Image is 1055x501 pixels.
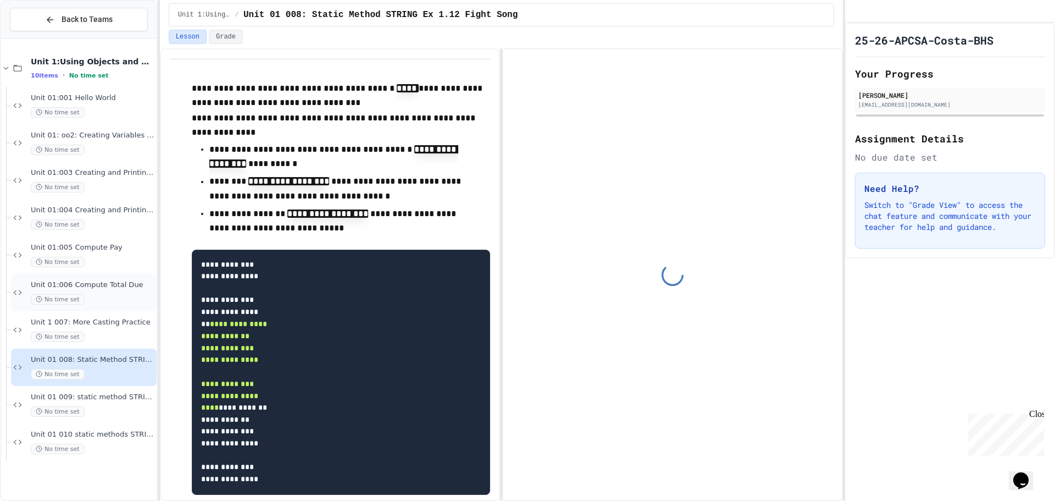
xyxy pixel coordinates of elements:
[864,182,1036,195] h3: Need Help?
[31,243,154,252] span: Unit 01:005 Compute Pay
[31,168,154,178] span: Unit 01:003 Creating and Printing Variables 3
[858,90,1042,100] div: [PERSON_NAME]
[31,294,85,305] span: No time set
[169,30,207,44] button: Lesson
[855,32,993,48] h1: 25-26-APCSA-Costa-BHS
[31,406,85,417] span: No time set
[31,57,154,67] span: Unit 1:Using Objects and Methods
[31,318,154,327] span: Unit 1 007: More Casting Practice
[31,182,85,192] span: No time set
[31,444,85,454] span: No time set
[31,206,154,215] span: Unit 01:004 Creating and Printing Variables 5
[63,71,65,80] span: •
[31,72,58,79] span: 10 items
[31,93,154,103] span: Unit 01:001 Hello World
[31,107,85,118] span: No time set
[864,200,1036,233] p: Switch to "Grade View" to access the chat feature and communicate with your teacher for help and ...
[31,257,85,267] span: No time set
[31,280,154,290] span: Unit 01:006 Compute Total Due
[31,219,85,230] span: No time set
[31,430,154,439] span: Unit 01 010 static methods STRING BANNERS
[178,10,231,19] span: Unit 1:Using Objects and Methods
[964,409,1044,456] iframe: chat widget
[31,393,154,402] span: Unit 01 009: static method STRING Los hombres no lloran
[4,4,76,70] div: Chat with us now!Close
[31,131,154,140] span: Unit 01: oo2: Creating Variables and Printing
[855,131,1045,146] h2: Assignment Details
[10,8,148,31] button: Back to Teams
[69,72,109,79] span: No time set
[855,151,1045,164] div: No due date set
[31,355,154,365] span: Unit 01 008: Static Method STRING Ex 1.12 Fight Song
[243,8,518,21] span: Unit 01 008: Static Method STRING Ex 1.12 Fight Song
[31,145,85,155] span: No time set
[235,10,239,19] span: /
[209,30,243,44] button: Grade
[1009,457,1044,490] iframe: chat widget
[31,369,85,379] span: No time set
[855,66,1045,81] h2: Your Progress
[62,14,113,25] span: Back to Teams
[31,332,85,342] span: No time set
[858,101,1042,109] div: [EMAIL_ADDRESS][DOMAIN_NAME]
